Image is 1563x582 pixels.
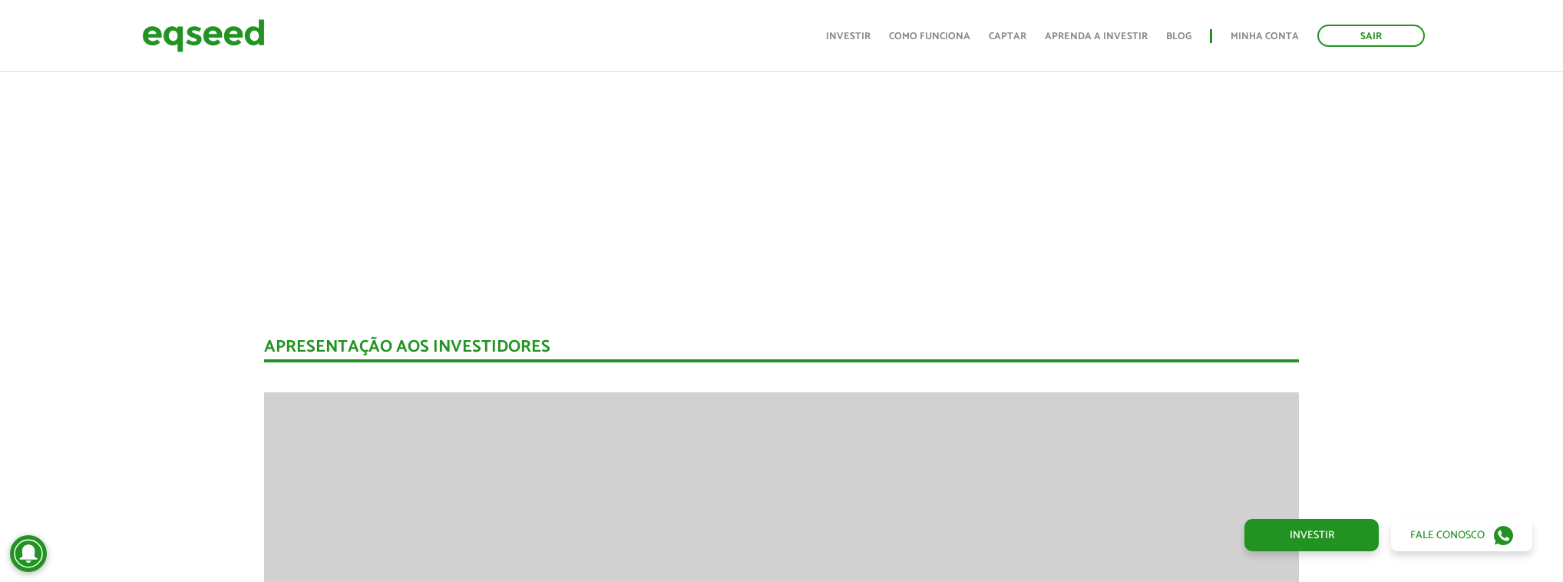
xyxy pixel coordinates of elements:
[142,15,265,56] img: EqSeed
[989,31,1026,41] a: Captar
[1391,519,1532,551] a: Fale conosco
[264,339,1298,362] div: Apresentação aos investidores
[1244,519,1379,551] a: Investir
[1317,25,1425,47] a: Sair
[826,31,871,41] a: Investir
[1045,31,1148,41] a: Aprenda a investir
[1166,31,1191,41] a: Blog
[889,31,970,41] a: Como funciona
[1231,31,1299,41] a: Minha conta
